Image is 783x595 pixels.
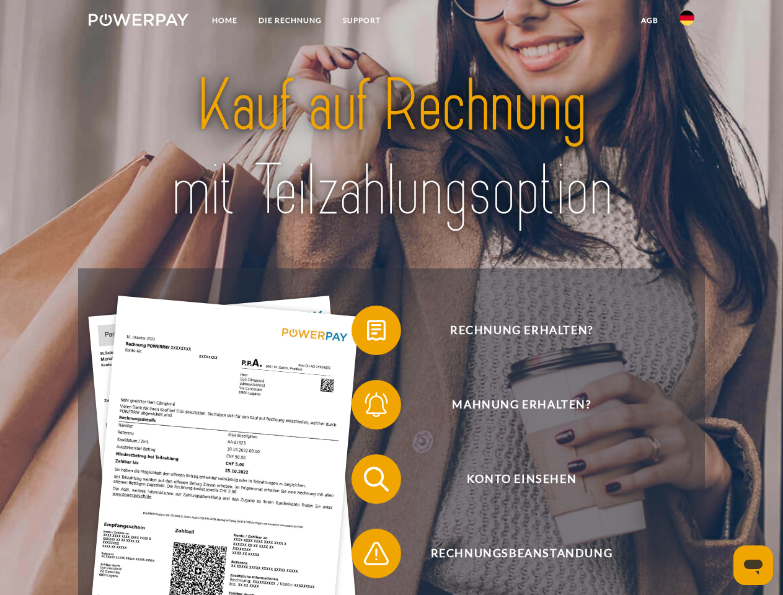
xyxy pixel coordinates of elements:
span: Mahnung erhalten? [369,380,673,430]
img: qb_bill.svg [361,315,392,346]
button: Rechnung erhalten? [352,306,674,355]
img: qb_search.svg [361,464,392,495]
a: agb [630,9,669,32]
a: DIE RECHNUNG [248,9,332,32]
button: Rechnungsbeanstandung [352,529,674,578]
img: qb_warning.svg [361,538,392,569]
a: SUPPORT [332,9,391,32]
iframe: Schaltfläche zum Öffnen des Messaging-Fensters [733,545,773,585]
span: Rechnung erhalten? [369,306,673,355]
img: title-powerpay_de.svg [118,59,665,237]
span: Rechnungsbeanstandung [369,529,673,578]
button: Konto einsehen [352,454,674,504]
img: de [679,11,694,25]
a: Home [201,9,248,32]
img: qb_bell.svg [361,389,392,420]
button: Mahnung erhalten? [352,380,674,430]
span: Konto einsehen [369,454,673,504]
img: logo-powerpay-white.svg [89,14,188,26]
